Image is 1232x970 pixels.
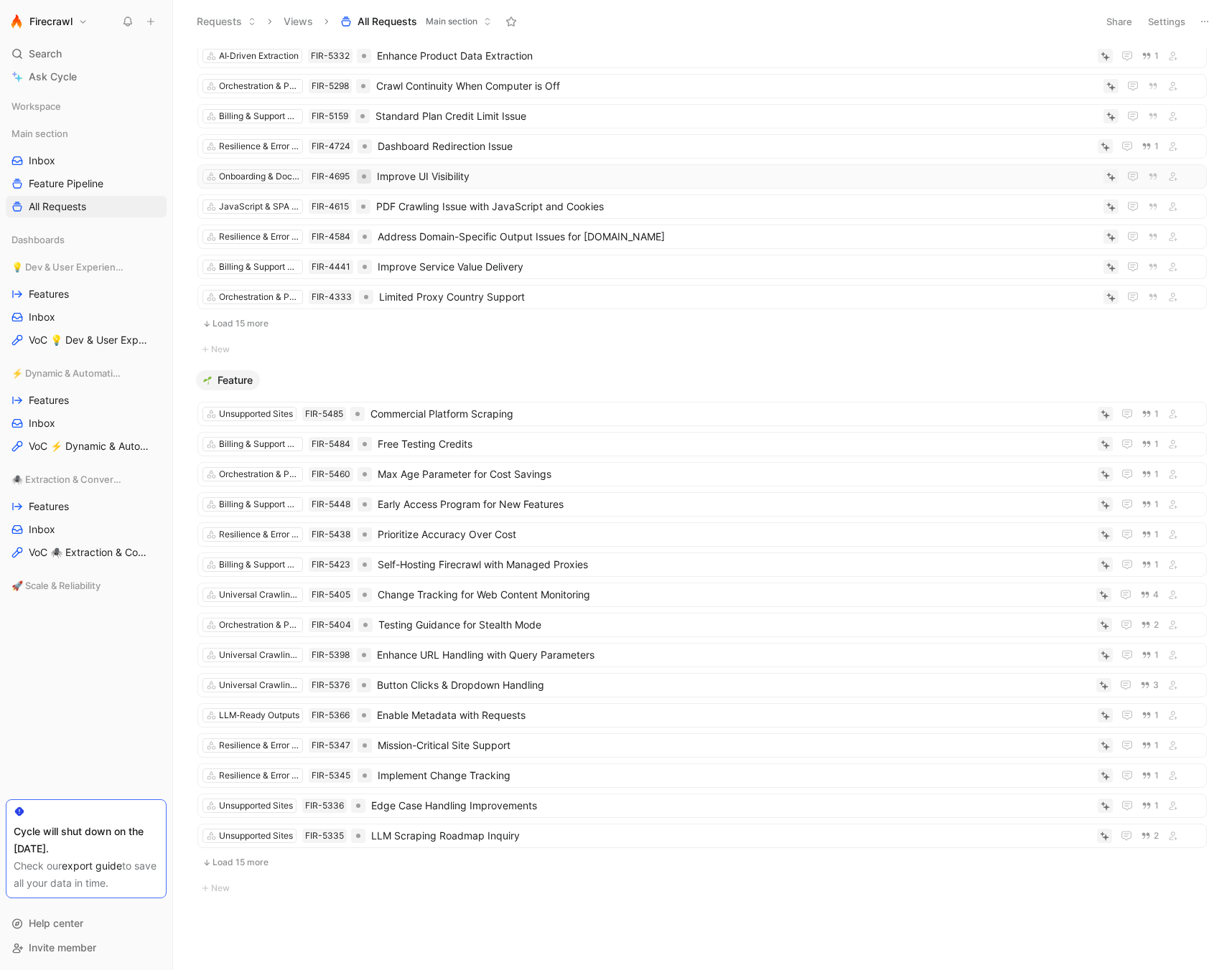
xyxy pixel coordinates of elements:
[277,11,319,32] button: Views
[311,49,350,63] div: FIR-5332
[1139,647,1162,663] button: 1
[219,437,299,451] div: Billing & Support Ops
[219,169,299,184] div: Onboarding & Documentation
[1154,530,1159,539] span: 1
[197,733,1207,758] a: Resilience & Error HandlingFIR-5347Mission-Critical Site Support1
[219,799,293,813] div: Unsupported Sites
[1154,711,1159,720] span: 1
[219,708,299,722] div: LLM‑Ready Outputs
[6,329,167,351] a: VoC 💡 Dev & User Experience
[219,260,299,274] div: Billing & Support Ops
[6,468,167,563] div: 🕷️ Extraction & ConversionFeaturesInboxVoC 🕷️ Extraction & Conversion
[376,77,1098,95] span: Crawl Continuity When Computer is Off
[219,648,299,662] div: Universal Crawling & Scraping
[378,435,1092,453] span: Free Testing Credits
[1139,738,1162,753] button: 1
[6,575,167,596] div: 🚀 Scale & Reliability
[6,913,167,934] div: Help center
[6,413,167,434] a: Inbox
[378,526,1092,543] span: Prioritize Accuracy Over Cost
[6,496,167,517] a: Features
[378,138,1092,155] span: Dashboard Redirection Issue
[196,341,1208,358] button: New
[312,467,350,481] div: FIR-5460
[197,613,1207,637] a: Orchestration & PerformanceFIR-5404Testing Guidance for Stealth Mode2
[6,937,167,959] div: Invite member
[312,139,350,154] div: FIR-4724
[312,290,352,304] div: FIR-4333
[378,556,1092,573] span: Self-Hosting Firecrawl with Managed Proxies
[29,154,55,168] span: Inbox
[29,176,103,191] span: Feature Pipeline
[378,228,1098,245] span: Address Domain-Specific Output Issues for [DOMAIN_NAME]
[305,829,344,843] div: FIR-5335
[1139,527,1162,542] button: 1
[219,768,299,783] div: Resilience & Error Handling
[11,232,65,247] span: Dashboards
[378,466,1092,483] span: Max Age Parameter for Cost Savings
[62,860,122,872] a: export guide
[1154,832,1159,840] span: 2
[6,196,167,217] a: All Requests
[6,11,91,32] button: FirecrawlFirecrawl
[219,738,299,753] div: Resilience & Error Handling
[312,169,350,184] div: FIR-4695
[371,827,1091,844] span: LLM Scraping Roadmap Inquiry
[312,199,349,214] div: FIR-4615
[219,49,299,63] div: AI‑Driven Extraction
[1138,828,1162,844] button: 2
[312,497,350,512] div: FIR-5448
[1139,496,1162,512] button: 1
[29,439,149,453] span: VoC ⚡ Dynamic & Automation
[197,315,1207,332] button: Load 15 more
[6,43,167,65] div: Search
[29,68,77,85] span: Ask Cycle
[378,586,1091,603] span: Change Tracking for Web Content Monitoring
[6,173,167,194] a: Feature Pipeline
[197,104,1207,128] a: Billing & Support OpsFIR-5159Standard Plan Credit Limit Issue
[197,402,1207,426] a: Unsupported SitesFIR-5485Commercial Platform Scraping1
[6,468,167,490] div: 🕷️ Extraction & Conversion
[11,260,123,274] span: 💡 Dev & User Experience
[11,578,101,593] span: 🚀 Scale & Reliability
[29,199,86,214] span: All Requests
[197,552,1207,577] a: Billing & Support OpsFIR-5423Self-Hosting Firecrawl with Managed Proxies1
[312,618,351,632] div: FIR-5404
[1139,768,1162,783] button: 1
[1137,587,1162,603] button: 4
[375,108,1098,125] span: Standard Plan Credit Limit Issue
[1154,500,1159,509] span: 1
[190,11,263,32] button: Requests
[1139,436,1162,452] button: 1
[1142,11,1192,32] button: Settings
[1154,801,1159,810] span: 1
[219,139,299,154] div: Resilience & Error Handling
[197,643,1207,667] a: Universal Crawling & ScrapingFIR-5398Enhance URL Handling with Query Parameters1
[378,258,1098,276] span: Improve Service Value Delivery
[6,390,167,411] a: Features
[197,134,1207,159] a: Resilience & Error HandlingFIR-4724Dashboard Redirection Issue1
[1138,617,1162,633] button: 2
[6,283,167,305] a: Features
[6,306,167,328] a: Inbox
[1154,410,1159,418] span: 1
[379,288,1098,306] span: Limited Proxy Country Support
[219,618,299,632] div: Orchestration & Performance
[6,362,167,384] div: ⚡ Dynamic & Automation
[197,432,1207,456] a: Billing & Support OpsFIR-5484Free Testing Credits1
[305,407,343,421] div: FIR-5485
[1154,142,1159,151] span: 1
[14,823,159,857] div: Cycle will shut down on the [DATE].
[1154,771,1159,780] span: 1
[29,45,62,62] span: Search
[312,79,349,93] div: FIR-5298
[6,256,167,351] div: 💡 Dev & User ExperienceFeaturesInboxVoC 💡 Dev & User Experience
[377,677,1091,694] span: Button Clicks & Dropdown Handling
[219,407,293,421] div: Unsupported Sites
[219,557,299,572] div: Billing & Support Ops
[219,79,299,93] div: Orchestration & Performance
[377,707,1092,724] span: Enable Metadata with Requests
[1153,681,1159,689] span: 3
[6,123,167,144] div: Main section
[1154,741,1159,750] span: 1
